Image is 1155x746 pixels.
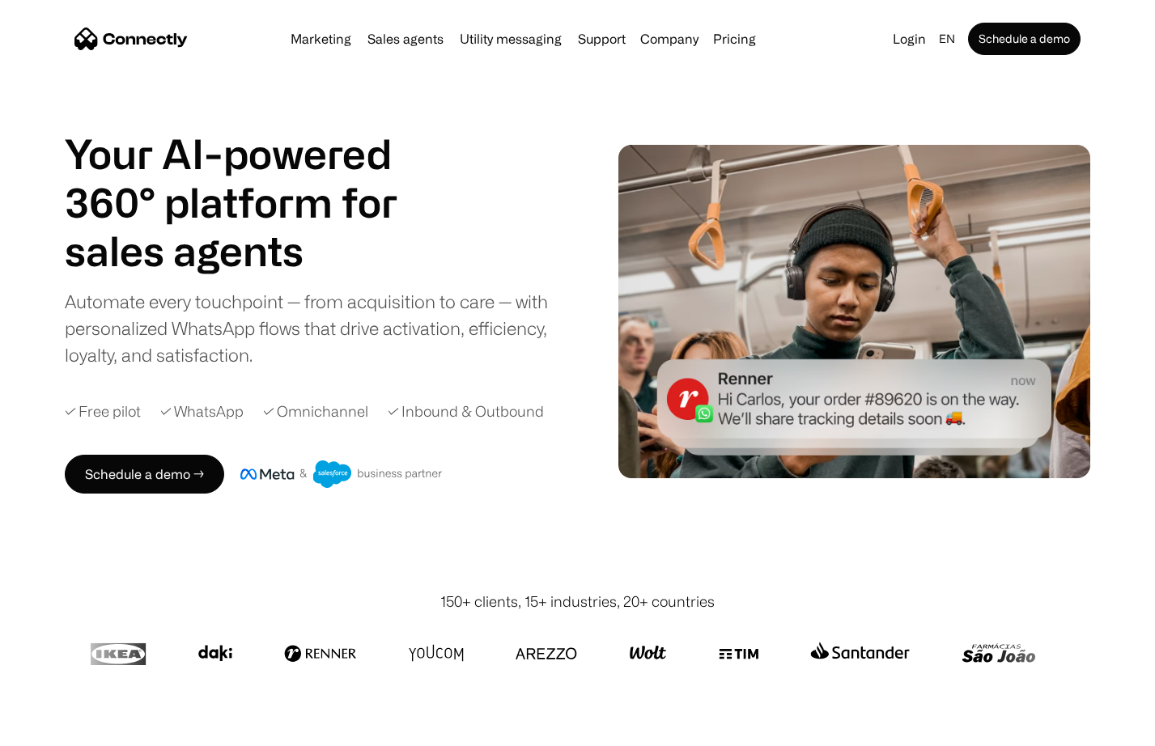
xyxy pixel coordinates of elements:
a: Marketing [284,32,358,45]
div: en [939,28,955,50]
aside: Language selected: English [16,716,97,740]
div: ✓ Free pilot [65,401,141,422]
div: Automate every touchpoint — from acquisition to care — with personalized WhatsApp flows that driv... [65,288,571,368]
a: Support [571,32,632,45]
div: ✓ Omnichannel [263,401,368,422]
a: home [74,27,188,51]
div: carousel [65,227,437,275]
h1: Your AI-powered 360° platform for [65,129,437,227]
a: Utility messaging [453,32,568,45]
img: Meta and Salesforce business partner badge. [240,460,443,488]
div: Company [635,28,703,50]
a: Schedule a demo [968,23,1081,55]
div: Company [640,28,699,50]
div: en [932,28,965,50]
div: ✓ Inbound & Outbound [388,401,544,422]
a: Pricing [707,32,762,45]
div: 1 of 4 [65,227,437,275]
a: Schedule a demo → [65,455,224,494]
a: Login [886,28,932,50]
div: 150+ clients, 15+ industries, 20+ countries [440,591,715,612]
a: Sales agents [361,32,450,45]
div: ✓ WhatsApp [160,401,244,422]
h1: sales agents [65,227,437,275]
ul: Language list [32,718,97,740]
